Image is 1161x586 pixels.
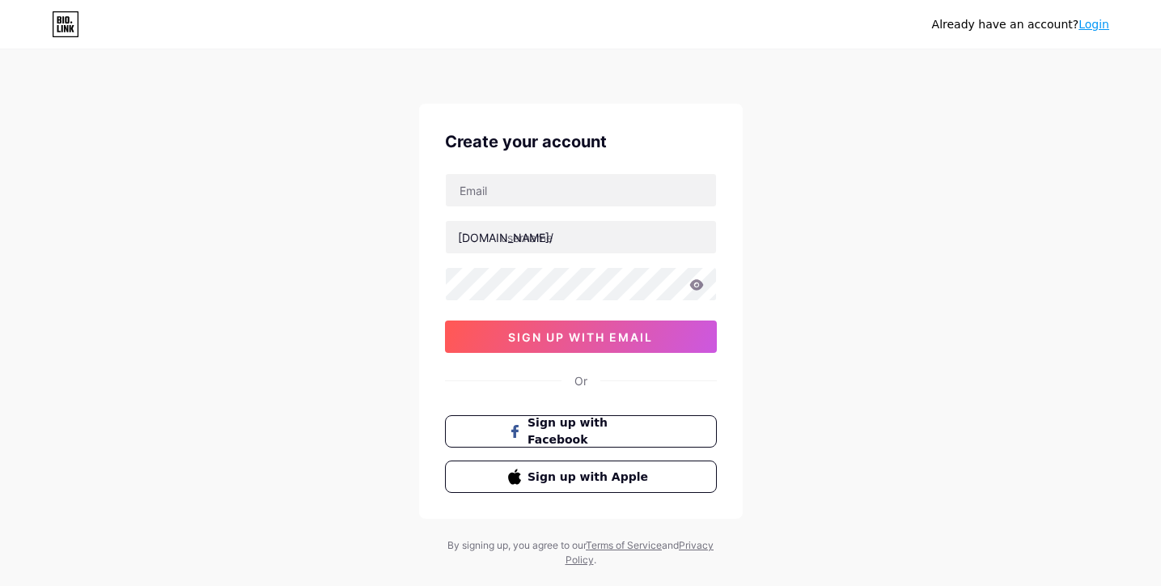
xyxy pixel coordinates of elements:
[586,539,662,551] a: Terms of Service
[445,321,717,353] button: sign up with email
[1078,18,1109,31] a: Login
[445,130,717,154] div: Create your account
[574,372,587,389] div: Or
[445,461,717,493] button: Sign up with Apple
[528,469,653,486] span: Sign up with Apple
[932,16,1109,33] div: Already have an account?
[446,221,716,253] input: username
[508,330,653,344] span: sign up with email
[446,174,716,206] input: Email
[458,229,553,246] div: [DOMAIN_NAME]/
[443,538,718,567] div: By signing up, you agree to our and .
[528,414,653,448] span: Sign up with Facebook
[445,415,717,448] button: Sign up with Facebook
